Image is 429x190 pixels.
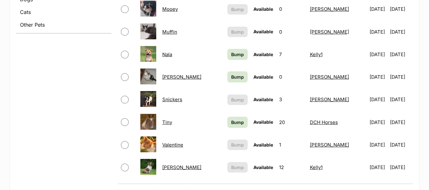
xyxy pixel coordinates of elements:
a: [PERSON_NAME] [310,142,349,148]
a: [PERSON_NAME] [310,29,349,35]
span: Bump [231,96,244,103]
td: 20 [277,111,307,133]
td: [DATE] [367,156,389,178]
span: Available [253,165,273,170]
td: [DATE] [367,134,389,156]
a: [PERSON_NAME] [310,74,349,80]
button: Bump [227,140,247,150]
span: Available [253,74,273,80]
a: Bump [227,117,247,128]
span: Bump [231,6,244,13]
a: Muffin [162,29,177,35]
button: Bump [227,95,247,105]
img: Scully [140,69,156,84]
a: Tiny [162,119,172,125]
span: Bump [231,164,244,171]
td: [DATE] [367,43,389,65]
a: [PERSON_NAME] [310,6,349,12]
button: Bump [227,4,247,15]
span: Bump [231,141,244,148]
span: Bump [231,51,244,58]
td: [DATE] [390,111,412,133]
a: Cats [16,6,111,18]
span: Bump [231,29,244,35]
td: 3 [277,88,307,110]
td: 7 [277,43,307,65]
td: [DATE] [390,88,412,110]
a: Snickers [162,96,182,102]
span: Available [253,119,273,125]
td: [DATE] [367,21,389,43]
a: Valentine [162,142,183,148]
button: Bump [227,162,247,173]
a: Bump [227,49,247,60]
td: [DATE] [367,88,389,110]
td: 0 [277,21,307,43]
button: Bump [227,27,247,37]
img: Tiny [140,114,156,130]
td: [DATE] [390,21,412,43]
span: Available [253,29,273,34]
a: DCH Horses [310,119,338,125]
td: [DATE] [390,156,412,178]
td: [DATE] [390,66,412,88]
span: Bump [231,119,244,126]
td: 12 [277,156,307,178]
a: Bump [227,71,247,82]
td: 1 [277,134,307,156]
a: Other Pets [16,19,111,30]
span: Available [253,142,273,147]
td: [DATE] [367,111,389,133]
a: [PERSON_NAME] [162,164,201,170]
td: [DATE] [367,66,389,88]
a: [PERSON_NAME] [310,96,349,102]
td: 0 [277,66,307,88]
a: Kelly1 [310,164,323,170]
td: [DATE] [390,43,412,65]
span: Available [253,97,273,102]
a: Nala [162,51,172,57]
a: Mooey [162,6,178,12]
span: Bump [231,74,244,80]
span: Available [253,6,273,12]
img: Nala [140,46,156,62]
a: Kelly1 [310,51,323,57]
a: [PERSON_NAME] [162,74,201,80]
td: [DATE] [390,134,412,156]
span: Available [253,52,273,57]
